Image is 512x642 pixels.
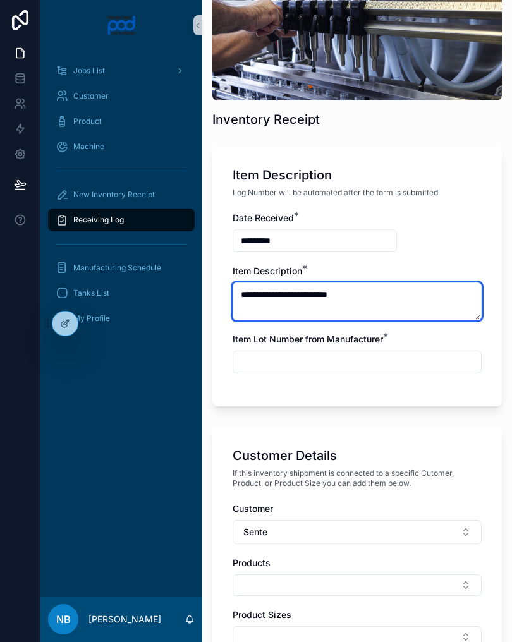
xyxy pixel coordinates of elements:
a: Jobs List [48,59,195,82]
span: Customer [73,91,109,101]
span: Tanks List [73,288,109,298]
a: Customer [48,85,195,107]
span: My Profile [73,313,110,324]
h1: Item Description [233,166,332,184]
span: Log Number will be automated after the form is submitted. [233,188,440,198]
button: Select Button [233,574,482,596]
a: Manufacturing Schedule [48,257,195,279]
span: Manufacturing Schedule [73,263,161,273]
a: My Profile [48,307,195,330]
span: Products [233,557,271,568]
span: Product Sizes [233,609,291,620]
h1: Customer Details [233,447,337,464]
img: App logo [107,15,137,35]
a: Machine [48,135,195,158]
span: Receiving Log [73,215,124,225]
div: scrollable content [40,51,202,346]
span: Jobs List [73,66,105,76]
span: Item Lot Number from Manufacturer [233,334,383,344]
span: Item Description [233,265,302,276]
span: Customer [233,503,273,514]
h1: Inventory Receipt [212,111,320,128]
span: Product [73,116,102,126]
a: New Inventory Receipt [48,183,195,206]
a: Receiving Log [48,209,195,231]
span: Sente [243,526,267,538]
p: [PERSON_NAME] [88,613,161,626]
span: NB [56,612,71,627]
span: Date Received [233,212,294,223]
span: New Inventory Receipt [73,190,155,200]
a: Tanks List [48,282,195,305]
a: Product [48,110,195,133]
span: Machine [73,142,104,152]
button: Select Button [233,520,482,544]
span: If this inventory shippment is connected to a specific Cutomer, Product, or Product Size you can ... [233,468,482,488]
